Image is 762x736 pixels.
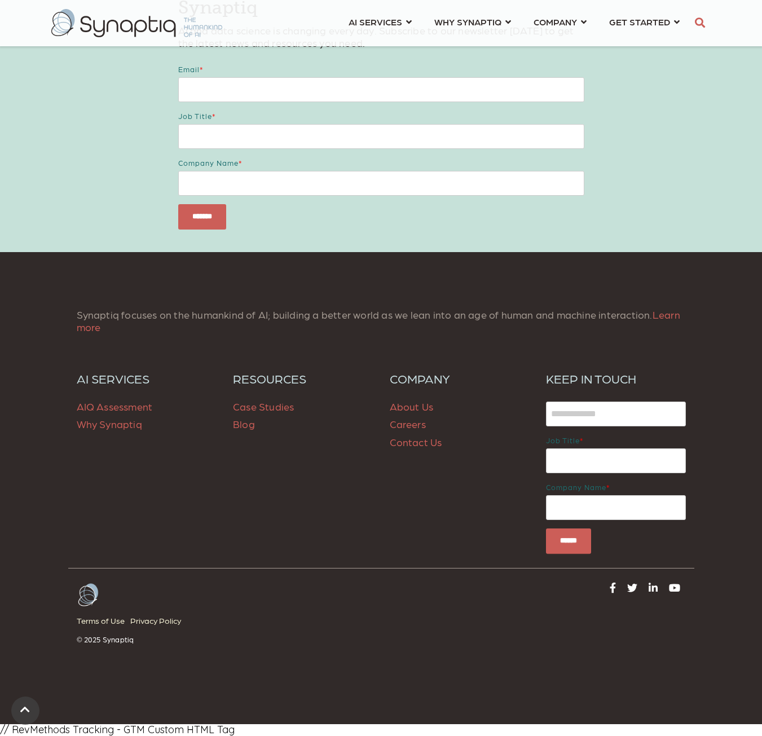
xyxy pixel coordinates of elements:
[77,308,680,333] span: Synaptiq focuses on the humankind of AI; building a better world as we lean into an age of human ...
[390,418,426,430] a: Careers
[77,418,142,430] a: Why Synaptiq
[77,635,373,644] p: © 2025 Synaptiq
[434,11,511,32] a: WHY SYNAPTIQ
[77,583,99,607] img: Arctic-White Butterfly logo
[546,371,686,386] h6: KEEP IN TOUCH
[534,14,577,29] span: COMPANY
[77,400,153,412] a: AIQ Assessment
[337,3,691,43] nav: menu
[51,9,222,37] img: synaptiq logo-2
[233,371,373,386] a: RESOURCES
[130,613,187,628] a: Privacy Policy
[534,11,587,32] a: COMPANY
[178,112,212,120] span: Job title
[178,65,200,73] span: Email
[77,371,217,386] a: AI SERVICES
[609,14,670,29] span: GET STARTED
[77,613,373,635] div: Navigation Menu
[434,14,501,29] span: WHY SYNAPTIQ
[349,14,402,29] span: AI SERVICES
[349,11,412,32] a: AI SERVICES
[609,11,680,32] a: GET STARTED
[178,158,239,167] span: Company name
[390,436,442,448] a: Contact Us
[77,308,680,333] a: Learn more
[546,436,580,444] span: Job title
[233,418,255,430] a: Blog
[77,613,130,628] a: Terms of Use
[390,371,530,386] a: COMPANY
[546,483,606,491] span: Company name
[233,400,294,412] a: Case Studies
[390,400,434,412] a: About Us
